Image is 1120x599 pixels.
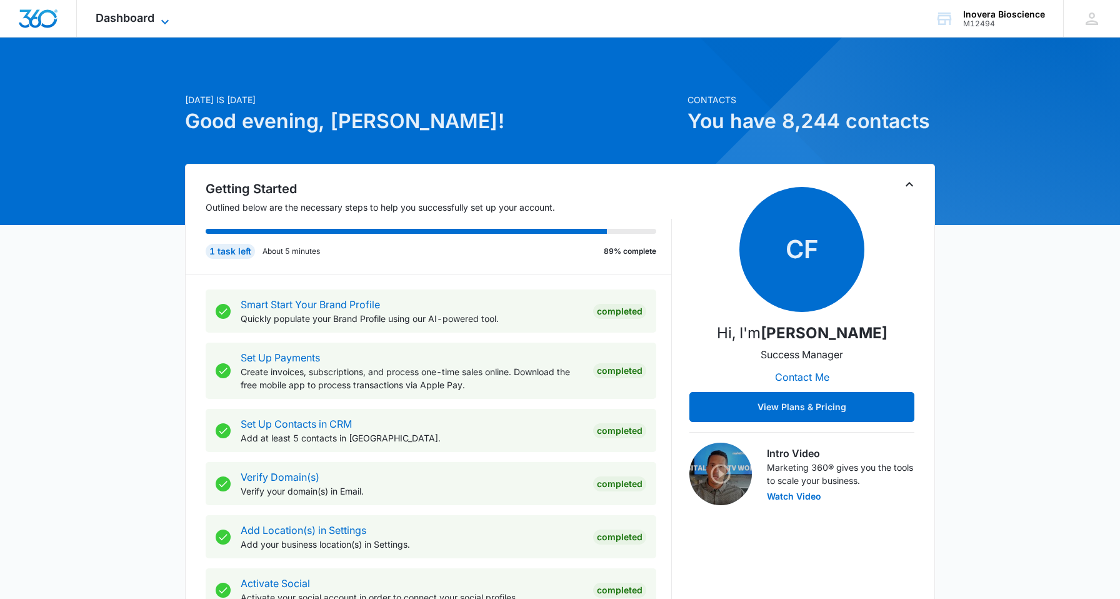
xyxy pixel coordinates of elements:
p: Success Manager [761,347,843,362]
div: Completed [593,583,646,598]
p: Marketing 360® gives you the tools to scale your business. [767,461,914,487]
div: account name [963,9,1045,19]
p: Outlined below are the necessary steps to help you successfully set up your account. [206,201,672,214]
button: View Plans & Pricing [689,392,914,422]
h2: Getting Started [206,179,672,198]
p: Add your business location(s) in Settings. [241,538,583,551]
h1: You have 8,244 contacts [687,106,935,136]
p: Hi, I'm [717,322,887,345]
div: account id [963,19,1045,28]
div: 1 task left [206,244,255,259]
a: Smart Start Your Brand Profile [241,298,380,311]
a: Activate Social [241,577,310,590]
span: CF [739,187,864,312]
p: 89% complete [604,246,656,257]
a: Verify Domain(s) [241,471,319,483]
a: Set Up Contacts in CRM [241,418,352,430]
div: Completed [593,476,646,491]
a: Add Location(s) in Settings [241,524,366,536]
div: Completed [593,363,646,378]
div: Completed [593,423,646,438]
img: Intro Video [689,443,752,505]
button: Contact Me [762,362,842,392]
button: Toggle Collapse [902,177,917,192]
button: Watch Video [767,492,821,501]
a: Set Up Payments [241,351,320,364]
div: Completed [593,530,646,545]
h3: Intro Video [767,446,914,461]
p: Create invoices, subscriptions, and process one-time sales online. Download the free mobile app t... [241,365,583,391]
p: Add at least 5 contacts in [GEOGRAPHIC_DATA]. [241,431,583,445]
h1: Good evening, [PERSON_NAME]! [185,106,680,136]
p: Contacts [687,93,935,106]
strong: [PERSON_NAME] [761,324,887,342]
p: Verify your domain(s) in Email. [241,485,583,498]
div: Completed [593,304,646,319]
span: Dashboard [96,11,154,24]
p: About 5 minutes [262,246,320,257]
p: Quickly populate your Brand Profile using our AI-powered tool. [241,312,583,325]
p: [DATE] is [DATE] [185,93,680,106]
